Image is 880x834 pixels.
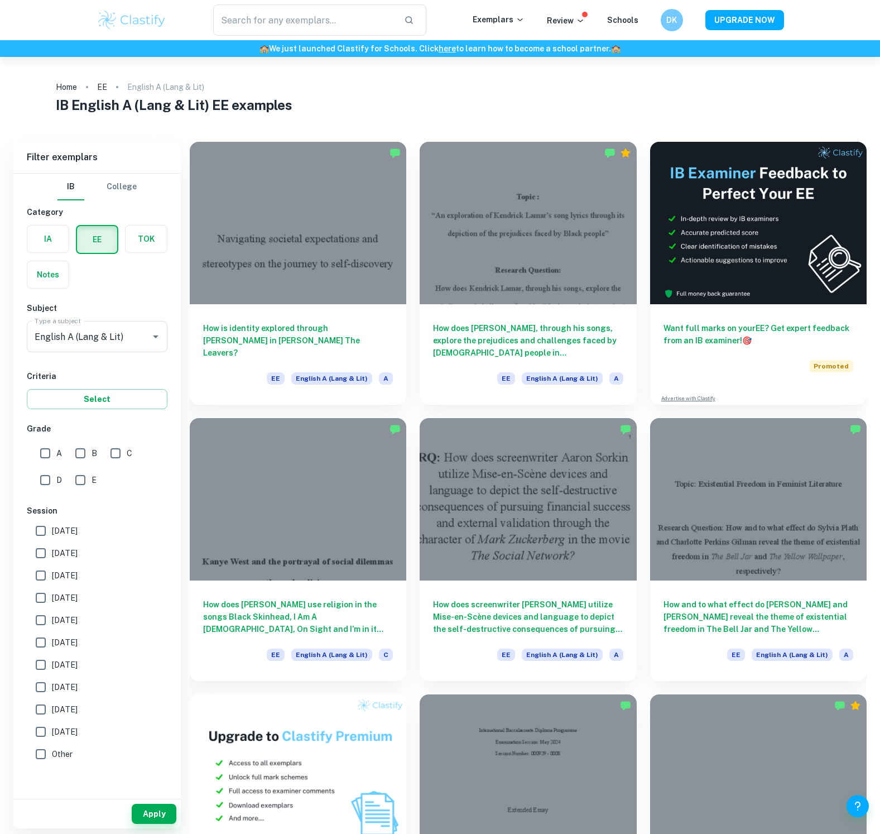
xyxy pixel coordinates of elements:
[27,206,167,218] h6: Category
[27,261,69,288] button: Notes
[665,14,678,26] h6: DK
[56,95,824,115] h1: IB English A (Lang & Lit) EE examples
[420,142,636,405] a: How does [PERSON_NAME], through his songs, explore the prejudices and challenges faced by [DEMOGR...
[52,547,78,559] span: [DATE]
[650,142,867,405] a: Want full marks on yourEE? Get expert feedback from an IB examiner!PromotedAdvertise with Clastify
[609,649,623,661] span: A
[497,649,515,661] span: EE
[27,505,167,517] h6: Session
[473,13,525,26] p: Exemplars
[13,142,181,173] h6: Filter exemplars
[127,447,132,459] span: C
[727,649,745,661] span: EE
[433,322,623,359] h6: How does [PERSON_NAME], through his songs, explore the prejudices and challenges faced by [DEMOGR...
[27,226,69,252] button: IA
[650,142,867,304] img: Thumbnail
[389,424,401,435] img: Marked
[35,316,81,325] label: Type a subject
[97,9,167,31] img: Clastify logo
[52,703,78,716] span: [DATE]
[267,372,285,385] span: EE
[213,4,396,36] input: Search for any exemplars...
[809,360,853,372] span: Promoted
[52,614,78,626] span: [DATE]
[190,142,406,405] a: How is identity explored through [PERSON_NAME] in [PERSON_NAME] The Leavers?EEEnglish A (Lang & L...
[291,372,372,385] span: English A (Lang & Lit)
[259,44,269,53] span: 🏫
[620,700,631,711] img: Marked
[847,795,869,817] button: Help and Feedback
[661,395,715,402] a: Advertise with Clastify
[92,474,97,486] span: E
[57,174,137,200] div: Filter type choice
[203,322,393,359] h6: How is identity explored through [PERSON_NAME] in [PERSON_NAME] The Leavers?
[92,447,97,459] span: B
[52,636,78,649] span: [DATE]
[2,42,878,55] h6: We just launched Clastify for Schools. Click to learn how to become a school partner.
[547,15,585,27] p: Review
[56,447,62,459] span: A
[379,372,393,385] span: A
[126,226,167,252] button: TOK
[663,598,853,635] h6: How and to what effect do [PERSON_NAME] and [PERSON_NAME] reveal the theme of existential freedom...
[604,147,615,159] img: Marked
[132,804,176,824] button: Apply
[52,525,78,537] span: [DATE]
[834,700,845,711] img: Marked
[850,700,861,711] div: Premium
[56,474,62,486] span: D
[389,147,401,159] img: Marked
[522,649,603,661] span: English A (Lang & Lit)
[607,16,638,25] a: Schools
[379,649,393,661] span: C
[52,748,73,760] span: Other
[291,649,372,661] span: English A (Lang & Lit)
[27,302,167,314] h6: Subject
[497,372,515,385] span: EE
[77,226,117,253] button: EE
[190,418,406,681] a: How does [PERSON_NAME] use religion in the songs Black Skinhead, I Am A [DEMOGRAPHIC_DATA], On Si...
[752,649,833,661] span: English A (Lang & Lit)
[267,649,285,661] span: EE
[27,389,167,409] button: Select
[433,598,623,635] h6: How does screenwriter [PERSON_NAME] utilize Mise-en-Scène devices and language to depict the self...
[609,372,623,385] span: A
[52,592,78,604] span: [DATE]
[97,79,107,95] a: EE
[439,44,456,53] a: here
[52,659,78,671] span: [DATE]
[203,598,393,635] h6: How does [PERSON_NAME] use religion in the songs Black Skinhead, I Am A [DEMOGRAPHIC_DATA], On Si...
[52,569,78,582] span: [DATE]
[52,726,78,738] span: [DATE]
[56,79,77,95] a: Home
[850,424,861,435] img: Marked
[650,418,867,681] a: How and to what effect do [PERSON_NAME] and [PERSON_NAME] reveal the theme of existential freedom...
[148,329,164,344] button: Open
[611,44,621,53] span: 🏫
[522,372,603,385] span: English A (Lang & Lit)
[661,9,683,31] button: DK
[839,649,853,661] span: A
[620,424,631,435] img: Marked
[705,10,784,30] button: UPGRADE NOW
[27,423,167,435] h6: Grade
[620,147,631,159] div: Premium
[663,322,853,347] h6: Want full marks on your EE ? Get expert feedback from an IB examiner!
[107,174,137,200] button: College
[127,81,204,93] p: English A (Lang & Lit)
[420,418,636,681] a: How does screenwriter [PERSON_NAME] utilize Mise-en-Scène devices and language to depict the self...
[27,370,167,382] h6: Criteria
[52,681,78,693] span: [DATE]
[57,174,84,200] button: IB
[742,336,752,345] span: 🎯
